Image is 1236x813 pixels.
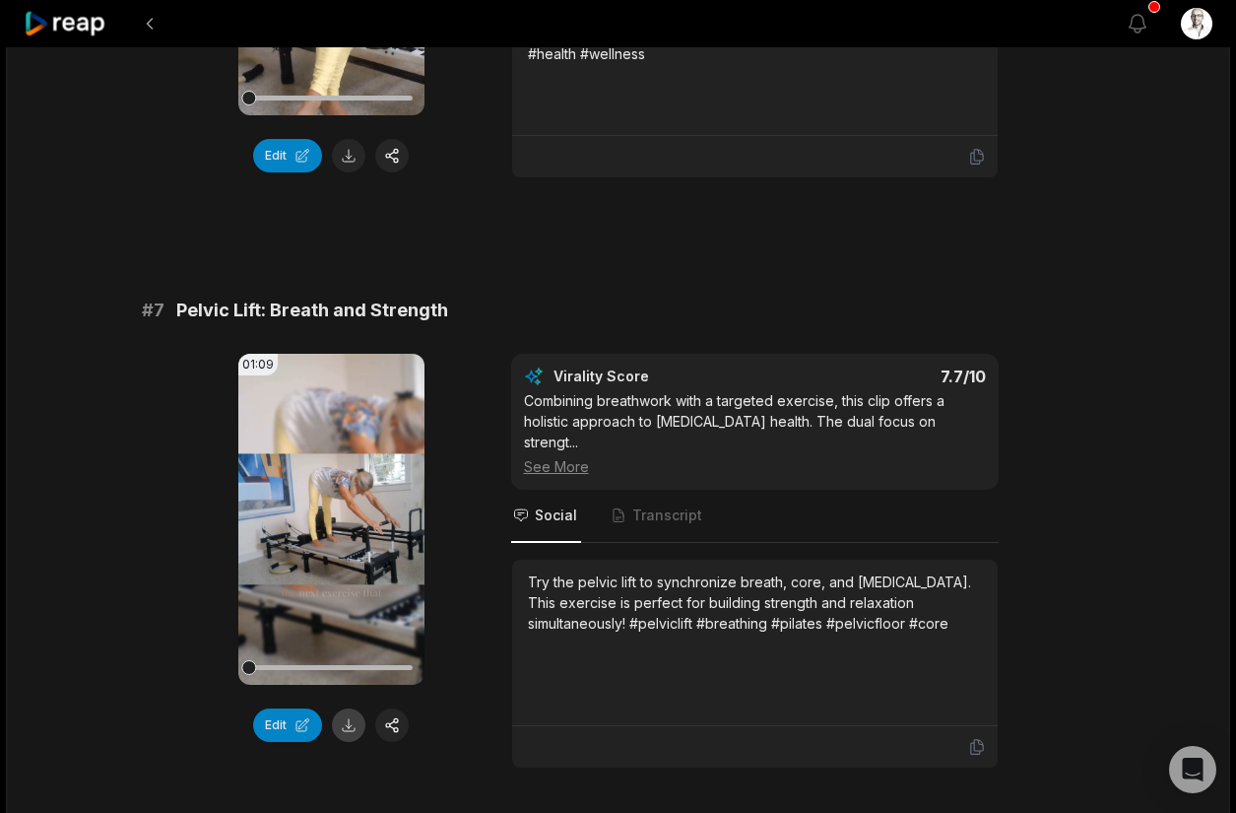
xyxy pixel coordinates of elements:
[176,297,448,324] span: Pelvic Lift: Breath and Strength
[774,367,986,386] div: 7.7 /10
[511,490,999,543] nav: Tabs
[535,506,577,525] span: Social
[1169,746,1216,793] div: Open Intercom Messenger
[524,390,986,477] div: Combining breathwork with a targeted exercise, this clip offers a holistic approach to [MEDICAL_D...
[253,709,322,742] button: Edit
[632,506,702,525] span: Transcript
[524,456,986,477] div: See More
[553,367,765,386] div: Virality Score
[528,572,982,634] div: Try the pelvic lift to synchronize breath, core, and [MEDICAL_DATA]. This exercise is perfect for...
[253,139,322,172] button: Edit
[238,354,424,685] video: Your browser does not support mp4 format.
[142,297,164,324] span: # 7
